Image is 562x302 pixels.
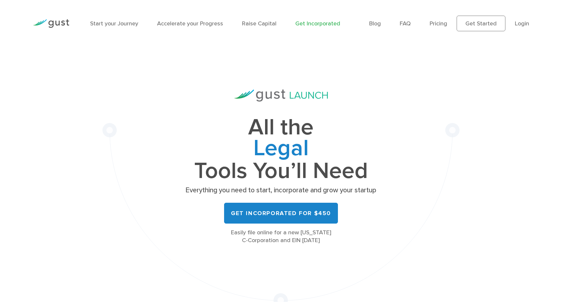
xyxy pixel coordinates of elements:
[157,20,223,27] a: Accelerate your Progress
[430,20,447,27] a: Pricing
[183,229,379,244] div: Easily file online for a new [US_STATE] C-Corporation and EIN [DATE]
[183,186,379,195] p: Everything you need to start, incorporate and grow your startup
[400,20,411,27] a: FAQ
[457,16,505,31] a: Get Started
[515,20,529,27] a: Login
[183,117,379,181] h1: All the Tools You’ll Need
[224,203,338,224] a: Get Incorporated for $450
[234,89,328,102] img: Gust Launch Logo
[369,20,381,27] a: Blog
[242,20,276,27] a: Raise Capital
[295,20,340,27] a: Get Incorporated
[183,138,379,161] span: Legal
[33,19,69,28] img: Gust Logo
[90,20,138,27] a: Start your Journey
